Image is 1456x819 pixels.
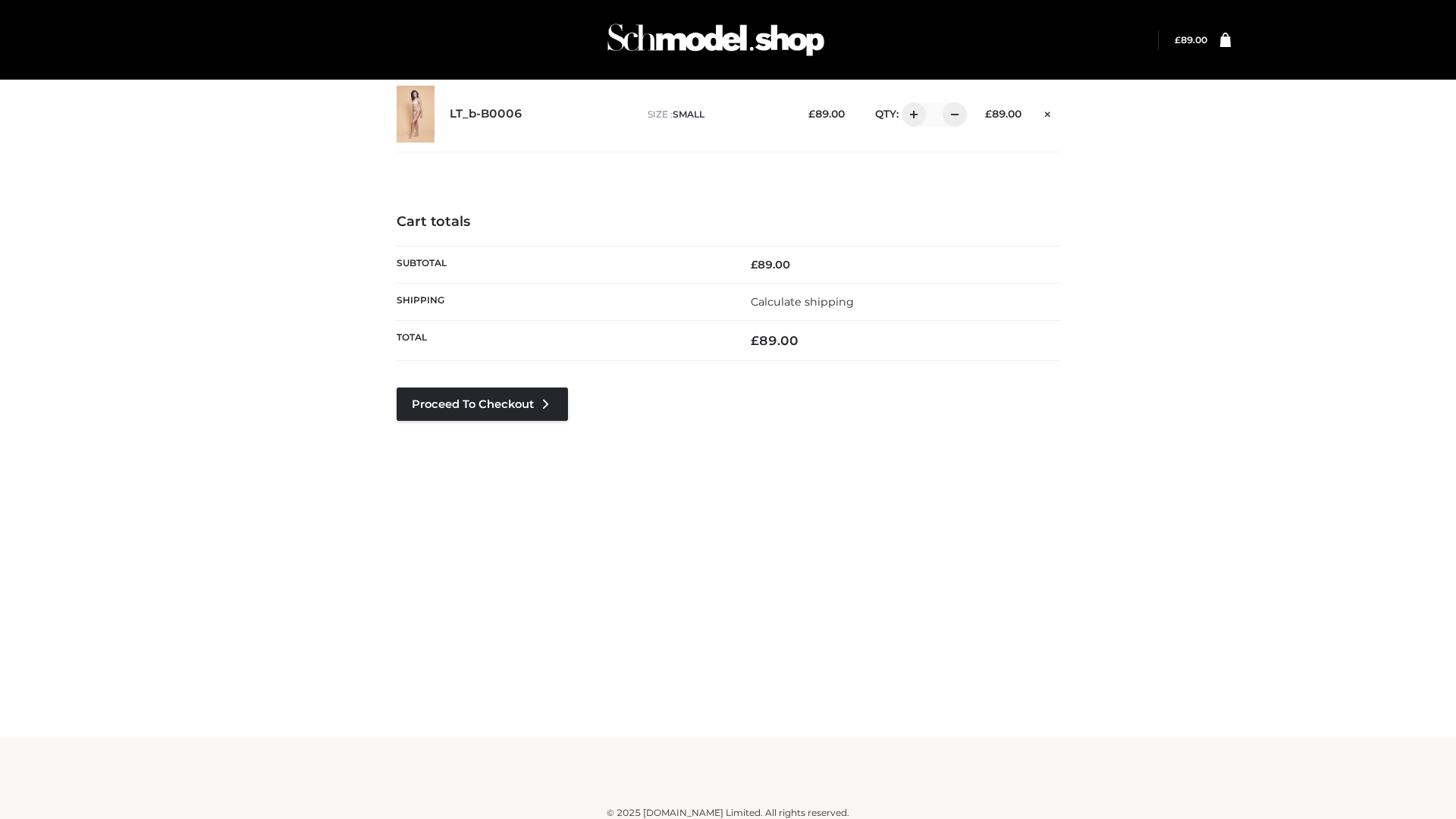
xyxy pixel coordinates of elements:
span: £ [751,258,758,271]
img: LT_b-B0006 - SMALL [397,86,435,143]
a: Remove this item [1037,102,1059,122]
span: £ [1175,34,1181,45]
img: Schmodel Admin 964 [602,10,830,70]
bdi: 89.00 [985,108,1021,120]
bdi: 89.00 [808,108,845,120]
bdi: 89.00 [1175,34,1207,45]
h4: Cart totals [397,214,1059,231]
bdi: 89.00 [751,258,790,271]
th: Subtotal [397,246,728,283]
a: £89.00 [1175,34,1207,45]
span: £ [808,108,815,120]
th: Shipping [397,283,728,320]
a: LT_b-B0006 [450,107,522,121]
th: Total [397,321,728,361]
p: size : [648,108,785,121]
span: SMALL [673,108,704,120]
span: £ [751,333,759,348]
div: QTY: [860,102,962,127]
span: £ [985,108,992,120]
a: Calculate shipping [751,295,854,309]
bdi: 89.00 [751,333,799,348]
a: Proceed to Checkout [397,388,568,421]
